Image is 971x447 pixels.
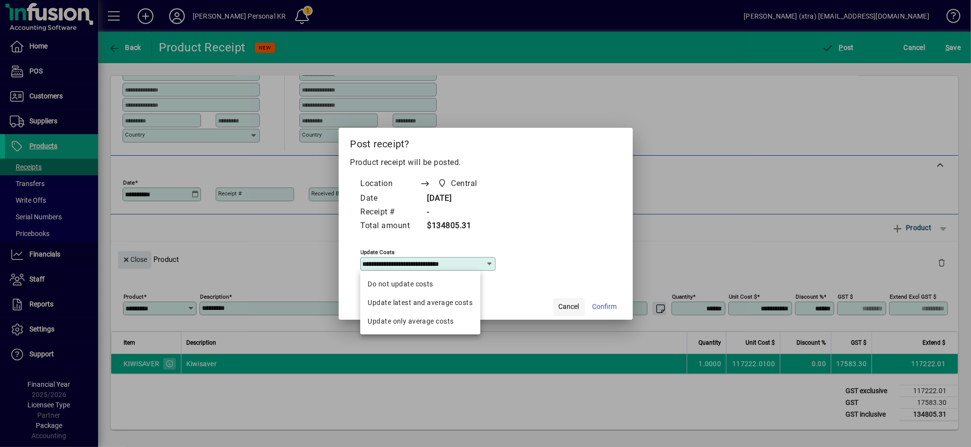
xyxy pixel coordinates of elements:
[420,219,497,233] td: $134805.31
[368,298,473,308] div: Update latest and average costs
[350,157,621,168] p: Product receipt will be posted.
[339,128,633,156] h2: Post receipt?
[360,219,420,233] td: Total amount
[451,178,478,189] span: Central
[360,293,481,312] mat-option: Update latest and average costs
[360,312,481,330] mat-option: Update only average costs
[559,302,579,312] span: Cancel
[368,316,473,327] div: Update only average costs
[361,248,395,255] mat-label: Update costs
[553,298,585,316] button: Cancel
[368,279,473,289] div: Do not update costs
[360,206,420,219] td: Receipt #
[420,192,497,206] td: [DATE]
[360,176,420,192] td: Location
[593,302,617,312] span: Confirm
[360,192,420,206] td: Date
[360,275,481,293] mat-option: Do not update costs
[435,177,482,190] span: Central
[420,206,497,219] td: -
[589,298,621,316] button: Confirm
